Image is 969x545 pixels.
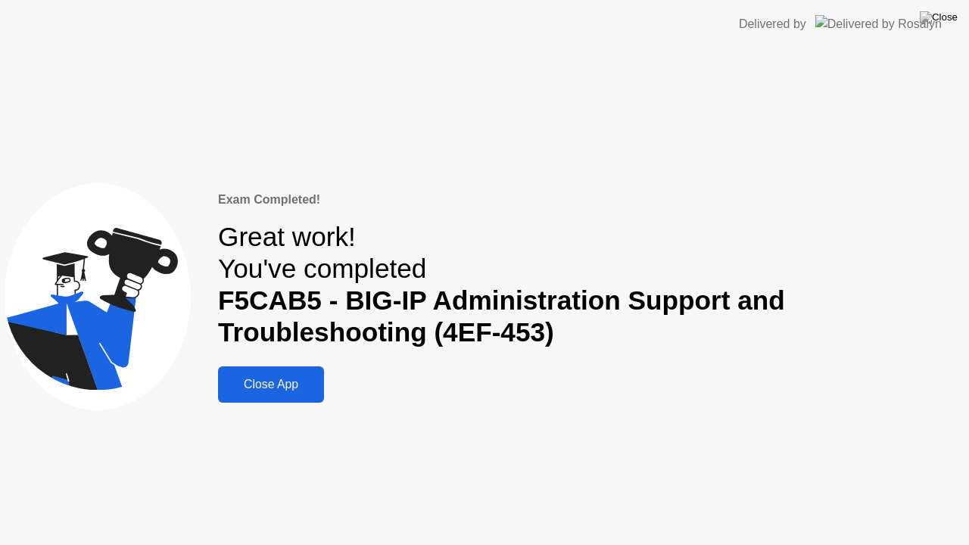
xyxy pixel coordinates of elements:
div: Exam Completed! [218,191,964,209]
img: Delivered by Rosalyn [815,15,942,33]
div: Great work! You've completed [218,221,964,349]
div: Delivered by [739,15,806,33]
img: Close [920,11,958,23]
div: Close App [223,378,319,391]
button: Close App [218,366,324,403]
b: F5CAB5 - BIG-IP Administration Support and Troubleshooting (4EF-453) [218,285,785,347]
